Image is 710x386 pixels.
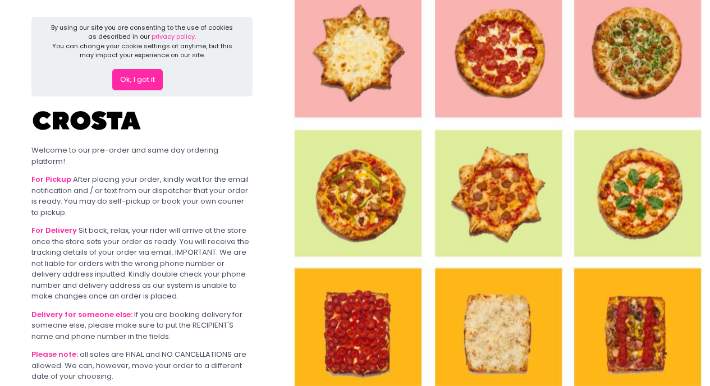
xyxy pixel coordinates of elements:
img: Crosta Pizzeria [31,104,144,137]
div: all sales are FINAL and NO CANCELLATIONS are allowed. We can, however, move your order to a diffe... [31,349,253,382]
div: Sit back, relax, your rider will arrive at the store once the store sets your order as ready. You... [31,225,253,302]
div: If you are booking delivery for someone else, please make sure to put the RECIPIENT'S name and ph... [31,309,253,342]
div: Welcome to our pre-order and same day ordering platform! [31,145,253,167]
b: For Delivery [31,225,77,236]
div: By using our site you are consenting to the use of cookies as described in our You can change you... [51,23,234,60]
a: privacy policy. [152,32,196,41]
button: Ok, I got it [112,69,163,90]
b: Delivery for someone else: [31,309,132,320]
div: After placing your order, kindly wait for the email notification and / or text from our dispatche... [31,174,253,218]
b: For Pickup [31,174,71,185]
b: Please note: [31,349,78,360]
